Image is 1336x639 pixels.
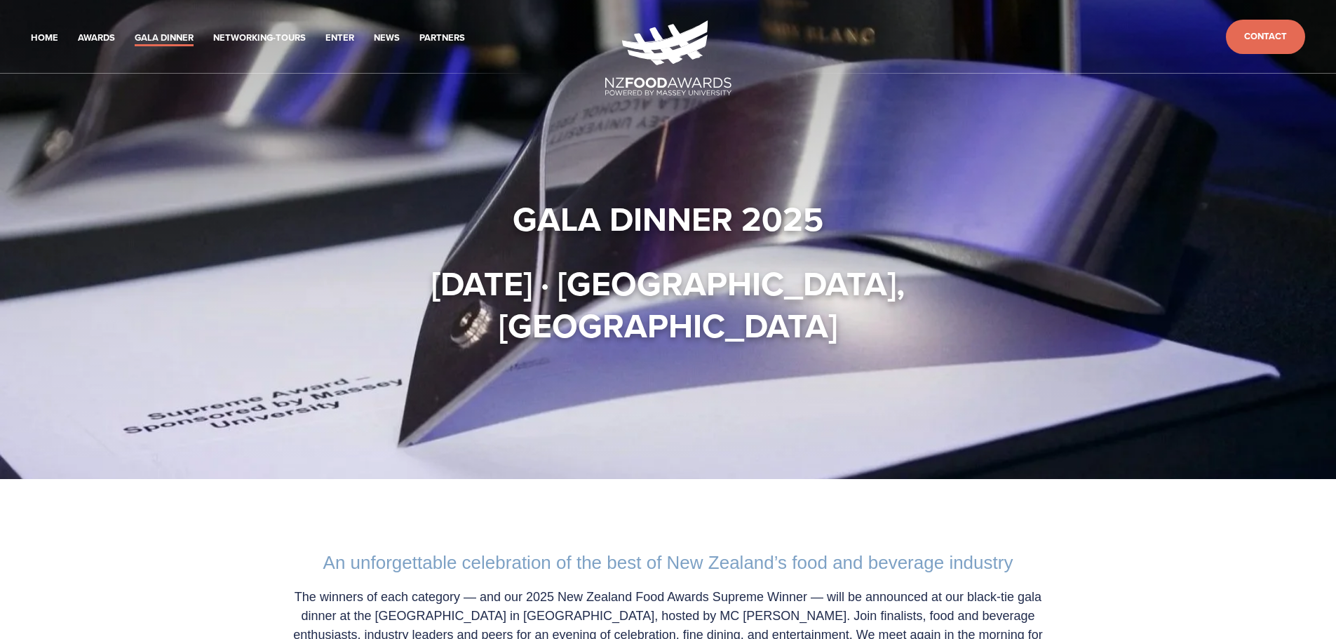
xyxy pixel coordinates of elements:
[264,198,1072,240] h1: Gala Dinner 2025
[374,30,400,46] a: News
[31,30,58,46] a: Home
[135,30,194,46] a: Gala Dinner
[278,552,1058,574] h2: An unforgettable celebration of the best of New Zealand’s food and beverage industry
[325,30,354,46] a: Enter
[78,30,115,46] a: Awards
[431,259,913,350] strong: [DATE] · [GEOGRAPHIC_DATA], [GEOGRAPHIC_DATA]
[213,30,306,46] a: Networking-Tours
[419,30,465,46] a: Partners
[1226,20,1305,54] a: Contact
